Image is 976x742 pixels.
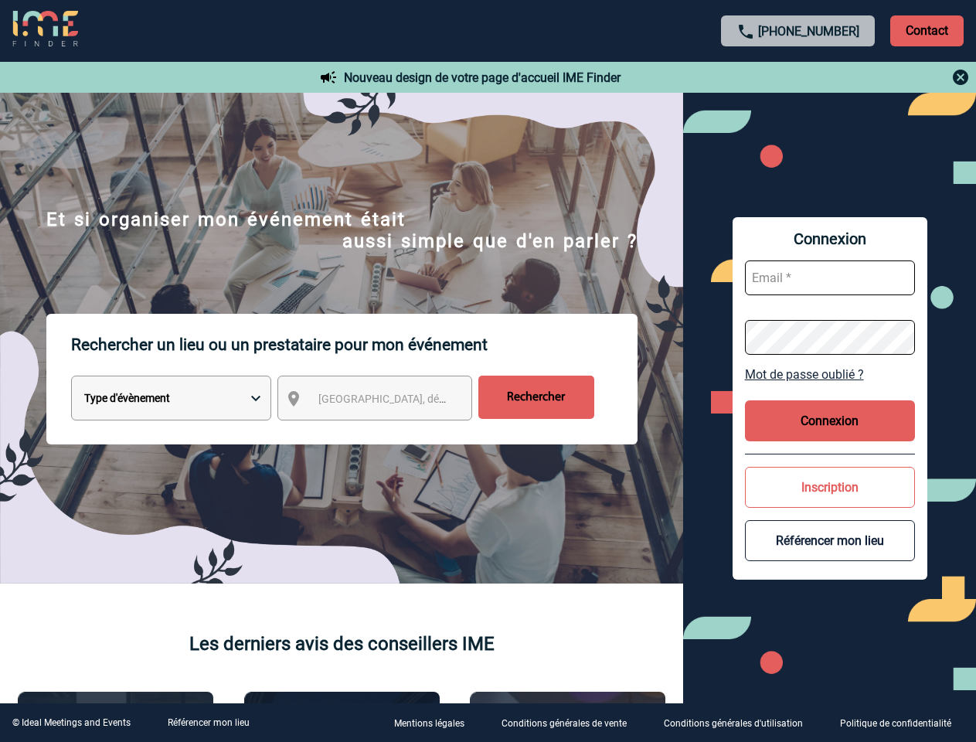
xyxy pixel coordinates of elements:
[745,520,915,561] button: Référencer mon lieu
[664,719,803,730] p: Conditions générales d'utilisation
[745,260,915,295] input: Email *
[745,400,915,441] button: Connexion
[318,393,533,405] span: [GEOGRAPHIC_DATA], département, région...
[745,230,915,248] span: Connexion
[489,716,651,730] a: Conditions générales de vente
[394,719,464,730] p: Mentions légales
[12,717,131,728] div: © Ideal Meetings and Events
[758,24,859,39] a: [PHONE_NUMBER]
[168,717,250,728] a: Référencer mon lieu
[890,15,964,46] p: Contact
[745,367,915,382] a: Mot de passe oublié ?
[828,716,976,730] a: Politique de confidentialité
[651,716,828,730] a: Conditions générales d'utilisation
[840,719,951,730] p: Politique de confidentialité
[71,314,638,376] p: Rechercher un lieu ou un prestataire pour mon événement
[736,22,755,41] img: call-24-px.png
[745,467,915,508] button: Inscription
[502,719,627,730] p: Conditions générales de vente
[478,376,594,419] input: Rechercher
[382,716,489,730] a: Mentions légales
